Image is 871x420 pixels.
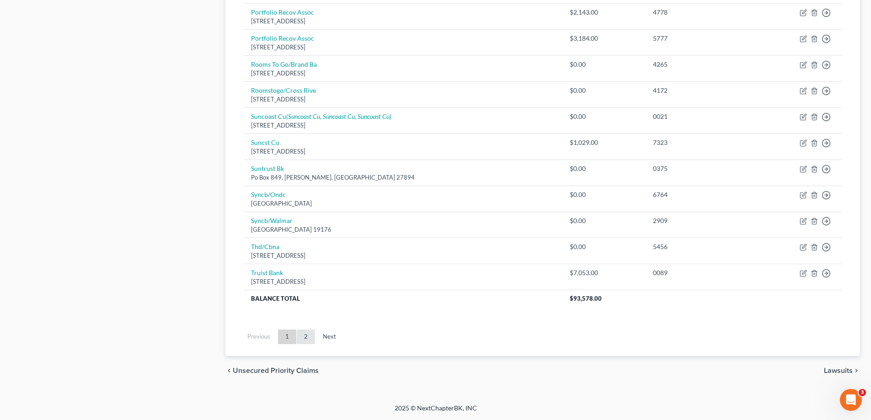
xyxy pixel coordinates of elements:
div: 0089 [653,268,746,277]
i: chevron_left [225,367,233,374]
div: [GEOGRAPHIC_DATA] 19176 [251,225,555,234]
div: 5777 [653,34,746,43]
a: Suntrust Bk [251,165,284,172]
div: 2025 © NextChapterBK, INC [175,404,696,420]
div: $0.00 [570,216,638,225]
div: $7,053.00 [570,268,638,277]
div: [STREET_ADDRESS] [251,43,555,52]
div: 4172 [653,86,746,95]
div: 5456 [653,242,746,251]
div: $2,143.00 [570,8,638,17]
div: [STREET_ADDRESS] [251,69,555,78]
a: Truist Bank [251,269,283,276]
a: Suncoast Cu(Suncoast Cu, Suncoast Cu, Suncoast Cu) [251,112,391,120]
div: [STREET_ADDRESS] [251,17,555,26]
div: 4265 [653,60,746,69]
a: Suncst Cu [251,138,279,146]
a: Thd/Cbna [251,243,279,250]
div: Po Box 849, [PERSON_NAME], [GEOGRAPHIC_DATA] 27894 [251,173,555,182]
a: 1 [278,330,296,344]
div: [STREET_ADDRESS] [251,121,555,130]
div: $1,029.00 [570,138,638,147]
i: (Suncoast Cu, Suncoast Cu, Suncoast Cu) [286,112,391,120]
th: Balance Total [244,290,562,306]
div: 4778 [653,8,746,17]
div: $3,184.00 [570,34,638,43]
a: Roomstogo/Cross Rive [251,86,316,94]
a: 2 [297,330,315,344]
div: [GEOGRAPHIC_DATA] [251,199,555,208]
a: Syncb/Walmar [251,217,293,224]
button: chevron_left Unsecured Priority Claims [225,367,319,374]
i: chevron_right [853,367,860,374]
a: Next [315,330,343,344]
a: Syncb/Ondc [251,191,286,198]
iframe: Intercom live chat [840,389,862,411]
button: Lawsuits chevron_right [824,367,860,374]
div: [STREET_ADDRESS] [251,95,555,104]
div: 0375 [653,164,746,173]
div: $0.00 [570,242,638,251]
span: Unsecured Priority Claims [233,367,319,374]
div: 2909 [653,216,746,225]
div: $0.00 [570,86,638,95]
div: [STREET_ADDRESS] [251,251,555,260]
div: 7323 [653,138,746,147]
span: 3 [859,389,866,396]
div: $0.00 [570,164,638,173]
a: Portfolio Recov Assoc [251,34,314,42]
a: Portfolio Recov Assoc [251,8,314,16]
span: Lawsuits [824,367,853,374]
div: [STREET_ADDRESS] [251,147,555,156]
a: Rooms To Go/Brand Ba [251,60,317,68]
div: $0.00 [570,112,638,121]
div: [STREET_ADDRESS] [251,277,555,286]
span: $93,578.00 [570,295,602,302]
div: 0021 [653,112,746,121]
div: $0.00 [570,60,638,69]
div: $0.00 [570,190,638,199]
div: 6764 [653,190,746,199]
